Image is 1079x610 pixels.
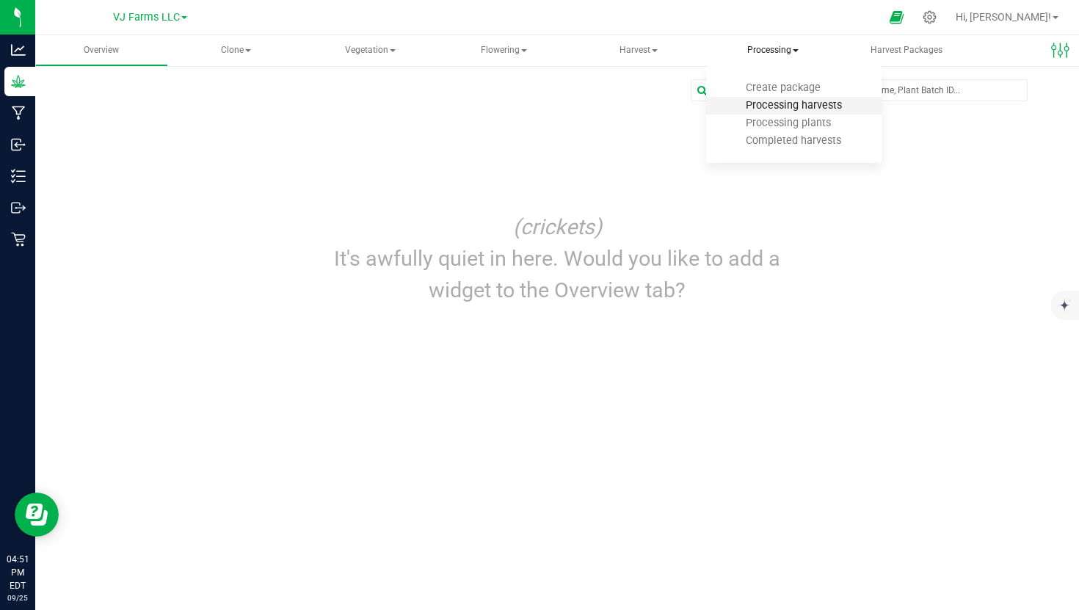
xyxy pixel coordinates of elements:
[437,35,570,66] a: Flowering
[170,35,302,66] a: Clone
[726,99,862,112] span: Processing harvests
[7,553,29,592] p: 04:51 PM EDT
[11,169,26,184] inline-svg: Inventory
[880,3,913,32] span: Open Ecommerce Menu
[572,35,705,66] a: Harvest
[726,117,851,129] span: Processing plants
[726,81,840,94] span: Create package
[706,35,839,66] span: Processing
[304,35,437,66] a: Vegetation
[15,493,59,537] iframe: Resource center
[11,232,26,247] inline-svg: Retail
[11,74,26,89] inline-svg: Grow
[170,36,302,65] span: Clone
[706,35,839,66] a: Processing Create package Processing harvests Processing plants Completed harvests
[513,214,602,239] i: (crickets)
[691,80,1027,101] input: Search Plant ID or Group ID, Group Nickname, Plant Batch ID...
[64,44,139,57] span: Overview
[316,243,799,306] p: It's awfully quiet in here. Would you like to add a widget to the Overview tab?
[11,137,26,152] inline-svg: Inbound
[920,10,939,24] div: Manage settings
[305,36,436,65] span: Vegetation
[113,11,180,23] span: VJ Farms LLC
[11,43,26,57] inline-svg: Analytics
[7,592,29,603] p: 09/25
[573,36,704,65] span: Harvest
[35,35,168,66] a: Overview
[840,35,973,66] a: Harvest Packages
[726,134,861,147] span: Completed harvests
[438,36,570,65] span: Flowering
[956,11,1051,23] span: Hi, [PERSON_NAME]!
[11,200,26,215] inline-svg: Outbound
[11,106,26,120] inline-svg: Manufacturing
[851,44,962,57] span: Harvest Packages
